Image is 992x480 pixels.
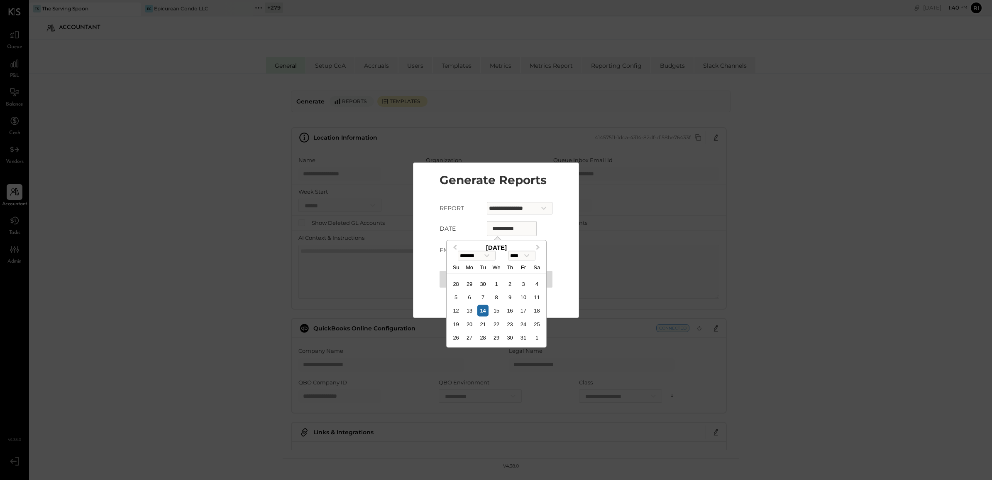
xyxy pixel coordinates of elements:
div: Wednesday [491,261,502,273]
div: Thursday [504,261,516,273]
button: Generate Reports [440,271,552,288]
div: Choose Sunday, October 19th, 2025 [450,318,462,330]
div: Choose Thursday, October 23rd, 2025 [504,318,516,330]
button: Next Month [532,241,545,255]
button: Previous Month [447,241,461,255]
div: Choose Tuesday, September 30th, 2025 [477,278,489,289]
div: Choose Saturday, October 25th, 2025 [531,318,542,330]
div: Monday [464,261,475,273]
div: Choose Sunday, October 26th, 2025 [450,332,462,343]
div: Choose Friday, October 24th, 2025 [518,318,529,330]
div: Choose Wednesday, October 22nd, 2025 [491,318,502,330]
div: Choose Monday, October 6th, 2025 [464,292,475,303]
div: Choose Monday, October 27th, 2025 [464,332,475,343]
label: End Date [440,246,475,254]
div: Choose Tuesday, October 7th, 2025 [477,292,489,303]
div: Choose Monday, October 13th, 2025 [464,305,475,316]
div: Saturday [531,261,542,273]
div: Sunday [450,261,462,273]
div: Choose Sunday, September 28th, 2025 [450,278,462,289]
div: Tuesday [477,261,489,273]
div: Friday [518,261,529,273]
div: Choose Friday, October 3rd, 2025 [518,278,529,289]
div: Choose Friday, October 10th, 2025 [518,292,529,303]
label: Date [440,224,475,233]
div: Choose Tuesday, October 28th, 2025 [477,332,489,343]
h3: Generate Reports [440,171,552,189]
div: Choose Monday, October 20th, 2025 [464,318,475,330]
div: Choose Wednesday, October 8th, 2025 [491,292,502,303]
div: Choose Monday, September 29th, 2025 [464,278,475,289]
div: Choose Sunday, October 12th, 2025 [450,305,462,316]
label: Report [440,204,475,212]
div: Choose Tuesday, October 21st, 2025 [477,318,489,330]
div: Choose Friday, October 31st, 2025 [518,332,529,343]
div: Choose Thursday, October 30th, 2025 [504,332,516,343]
div: Choose Tuesday, October 14th, 2025 [477,305,489,316]
div: [DATE] [447,244,546,251]
div: Choose Wednesday, October 29th, 2025 [491,332,502,343]
div: Choose Thursday, October 16th, 2025 [504,305,516,316]
div: Choose Wednesday, October 1st, 2025 [491,278,502,289]
div: Choose Sunday, October 5th, 2025 [450,292,462,303]
button: Cancel [422,294,570,309]
div: Choose Thursday, October 2nd, 2025 [504,278,516,289]
div: Choose Date [446,240,547,348]
div: Choose Saturday, October 18th, 2025 [531,305,542,316]
div: Choose Saturday, October 4th, 2025 [531,278,542,289]
div: Month October, 2025 [449,277,543,344]
div: Choose Friday, October 17th, 2025 [518,305,529,316]
div: Choose Thursday, October 9th, 2025 [504,292,516,303]
div: Choose Saturday, November 1st, 2025 [531,332,542,343]
div: Choose Wednesday, October 15th, 2025 [491,305,502,316]
div: Choose Saturday, October 11th, 2025 [531,292,542,303]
